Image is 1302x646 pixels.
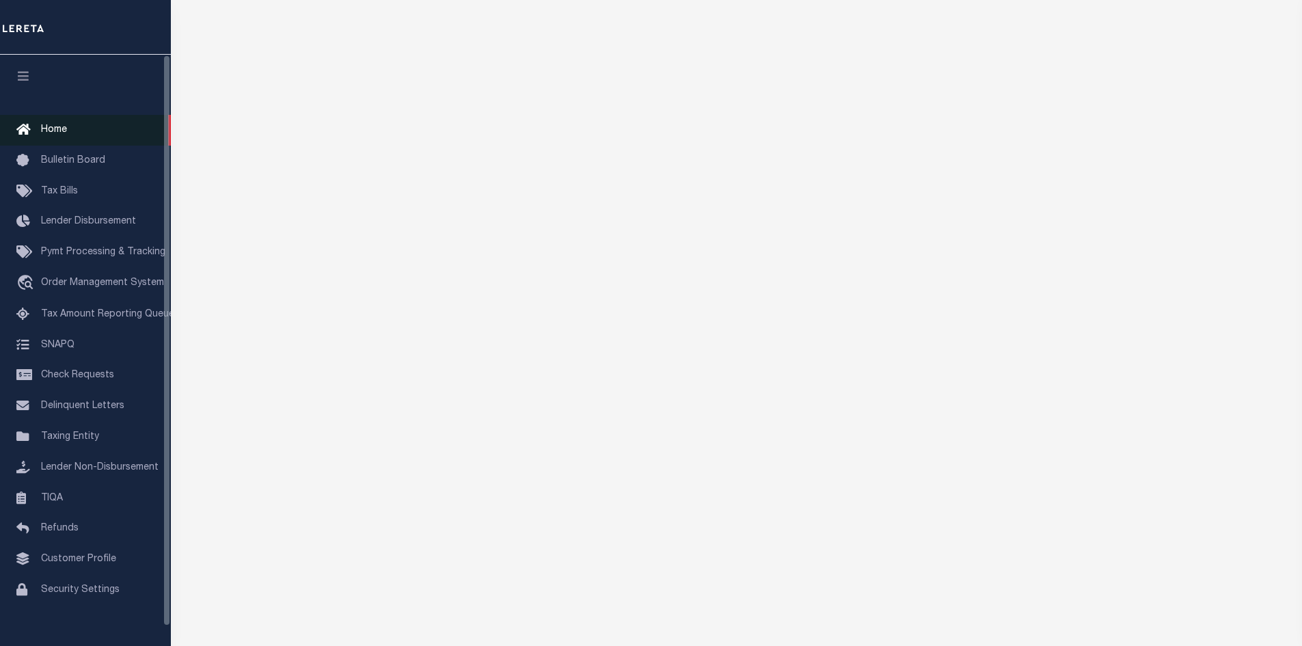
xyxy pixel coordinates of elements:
span: Lender Non-Disbursement [41,463,159,472]
span: Home [41,125,67,135]
span: Refunds [41,524,79,533]
span: Security Settings [41,585,120,595]
span: Customer Profile [41,554,116,564]
span: Bulletin Board [41,156,105,165]
span: TIQA [41,493,63,502]
span: Pymt Processing & Tracking [41,247,165,257]
span: Tax Bills [41,187,78,196]
span: Taxing Entity [41,432,99,442]
i: travel_explore [16,275,38,293]
span: SNAPQ [41,340,74,349]
span: Tax Amount Reporting Queue [41,310,174,319]
span: Order Management System [41,278,164,288]
span: Lender Disbursement [41,217,136,226]
span: Delinquent Letters [41,401,124,411]
span: Check Requests [41,371,114,380]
